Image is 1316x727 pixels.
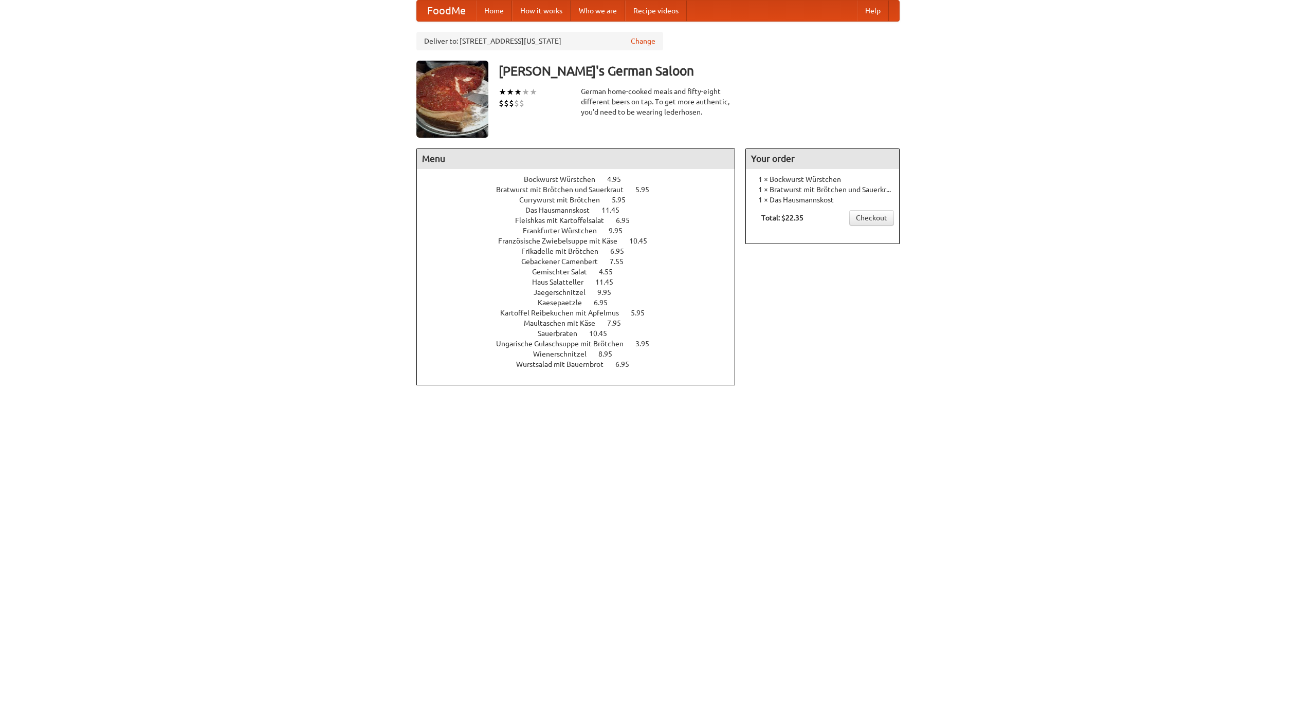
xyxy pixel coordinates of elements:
span: Französische Zwiebelsuppe mit Käse [498,237,628,245]
span: 10.45 [629,237,657,245]
a: Frankfurter Würstchen 9.95 [523,227,642,235]
a: Bockwurst Würstchen 4.95 [524,175,640,183]
span: Kartoffel Reibekuchen mit Apfelmus [500,309,629,317]
span: 5.95 [631,309,655,317]
span: 8.95 [598,350,623,358]
span: Ungarische Gulaschsuppe mit Brötchen [496,340,634,348]
span: Bockwurst Würstchen [524,175,606,183]
span: 6.95 [616,216,640,225]
span: Maultaschen mit Käse [524,319,606,327]
a: Das Hausmannskost 11.45 [525,206,638,214]
span: 7.55 [610,257,634,266]
span: 5.95 [635,185,660,194]
span: Sauerbraten [538,329,588,338]
li: $ [519,98,524,109]
a: Französische Zwiebelsuppe mit Käse 10.45 [498,237,666,245]
li: ★ [499,86,506,98]
a: Bratwurst mit Brötchen und Sauerkraut 5.95 [496,185,668,194]
li: 1 × Das Hausmannskost [751,195,894,205]
span: 6.95 [610,247,634,255]
span: 11.45 [595,278,624,286]
span: 4.55 [599,268,623,276]
span: Jaegerschnitzel [534,288,596,296]
span: 6.95 [615,360,639,368]
span: 10.45 [589,329,617,338]
li: $ [514,98,519,109]
span: 9.95 [597,288,622,296]
span: Frikadelle mit Brötchen [521,247,609,255]
li: $ [504,98,509,109]
span: Fleishkas mit Kartoffelsalat [515,216,614,225]
span: Gebackener Camenbert [521,257,608,266]
span: 5.95 [612,196,636,204]
a: Gebackener Camenbert 7.55 [521,257,643,266]
span: Frankfurter Würstchen [523,227,607,235]
a: Change [631,36,655,46]
span: 9.95 [609,227,633,235]
li: $ [499,98,504,109]
span: Haus Salatteller [532,278,594,286]
a: Fleishkas mit Kartoffelsalat 6.95 [515,216,649,225]
h3: [PERSON_NAME]'s German Saloon [499,61,900,81]
a: Gemischter Salat 4.55 [532,268,632,276]
a: Haus Salatteller 11.45 [532,278,632,286]
span: Currywurst mit Brötchen [519,196,610,204]
span: 6.95 [594,299,618,307]
a: FoodMe [417,1,476,21]
a: Help [857,1,889,21]
div: German home-cooked meals and fifty-eight different beers on tap. To get more authentic, you'd nee... [581,86,735,117]
a: Home [476,1,512,21]
a: Kaesepaetzle 6.95 [538,299,627,307]
a: Currywurst mit Brötchen 5.95 [519,196,645,204]
li: ★ [522,86,529,98]
span: Gemischter Salat [532,268,597,276]
span: 11.45 [601,206,630,214]
a: Frikadelle mit Brötchen 6.95 [521,247,643,255]
a: Recipe videos [625,1,687,21]
a: Who we are [571,1,625,21]
span: Wienerschnitzel [533,350,597,358]
li: 1 × Bratwurst mit Brötchen und Sauerkraut [751,184,894,195]
span: 4.95 [607,175,631,183]
span: Bratwurst mit Brötchen und Sauerkraut [496,185,634,194]
span: 7.95 [607,319,631,327]
li: ★ [529,86,537,98]
h4: Menu [417,148,735,169]
div: Deliver to: [STREET_ADDRESS][US_STATE] [416,32,663,50]
a: Jaegerschnitzel 9.95 [534,288,630,296]
a: How it works [512,1,571,21]
a: Sauerbraten 10.45 [538,329,626,338]
span: 3.95 [635,340,660,348]
li: $ [509,98,514,109]
a: Kartoffel Reibekuchen mit Apfelmus 5.95 [500,309,664,317]
b: Total: $22.35 [761,214,803,222]
img: angular.jpg [416,61,488,138]
span: Das Hausmannskost [525,206,600,214]
span: Wurstsalad mit Bauernbrot [516,360,614,368]
li: ★ [506,86,514,98]
li: ★ [514,86,522,98]
a: Maultaschen mit Käse 7.95 [524,319,640,327]
a: Wienerschnitzel 8.95 [533,350,631,358]
li: 1 × Bockwurst Würstchen [751,174,894,184]
a: Wurstsalad mit Bauernbrot 6.95 [516,360,648,368]
h4: Your order [746,148,899,169]
span: Kaesepaetzle [538,299,592,307]
a: Ungarische Gulaschsuppe mit Brötchen 3.95 [496,340,668,348]
a: Checkout [849,210,894,226]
